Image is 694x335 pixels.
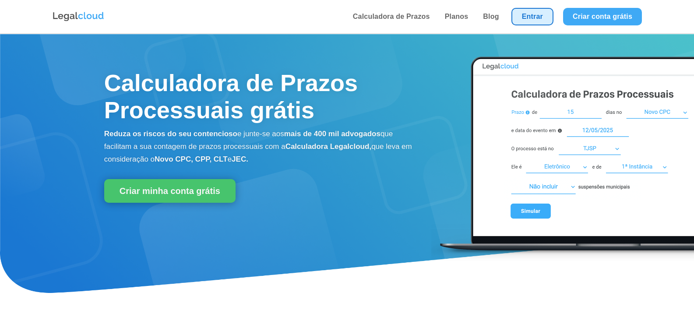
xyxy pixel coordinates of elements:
[284,130,380,138] b: mais de 400 mil advogados
[563,8,642,25] a: Criar conta grátis
[155,155,228,163] b: Novo CPC, CPP, CLT
[232,155,248,163] b: JEC.
[104,70,358,123] span: Calculadora de Prazos Processuais grátis
[104,128,416,166] p: e junte-se aos que facilitam a sua contagem de prazos processuais com a que leva em consideração o e
[431,256,694,264] a: Calculadora de Prazos Processuais Legalcloud
[511,8,553,25] a: Entrar
[52,11,105,22] img: Logo da Legalcloud
[285,142,372,151] b: Calculadora Legalcloud,
[104,179,236,203] a: Criar minha conta grátis
[104,130,237,138] b: Reduza os riscos do seu contencioso
[431,47,694,262] img: Calculadora de Prazos Processuais Legalcloud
